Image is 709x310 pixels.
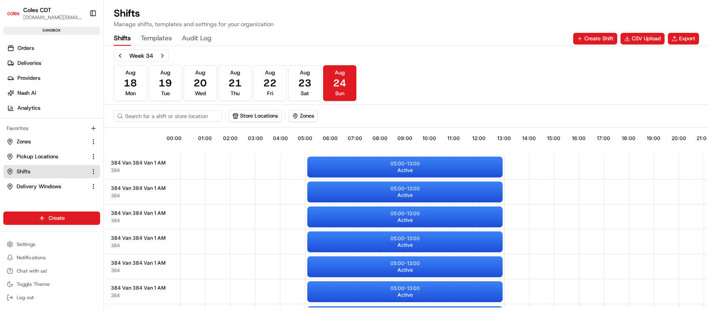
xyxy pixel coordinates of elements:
span: 02:00 [223,135,238,142]
p: Manage shifts, templates and settings for your organization [114,20,274,28]
span: 04:00 [273,135,288,142]
span: 384 [111,242,120,249]
button: Create [3,212,100,225]
a: Shifts [7,168,87,175]
a: Deliveries [3,57,103,70]
span: Fri [267,90,273,97]
div: Week 34 [129,52,153,60]
span: 06:00 [323,135,338,142]
button: Next week [157,50,168,62]
p: 05:00 - 13:00 [390,235,420,242]
span: Aug [300,69,310,76]
button: Zones [289,110,317,122]
span: 18 [124,76,137,90]
span: Shifts [17,168,30,175]
button: Log out [3,292,100,303]
button: Zones [3,135,100,148]
span: Aug [335,69,345,76]
button: 384 [111,167,120,174]
span: Aug [125,69,135,76]
span: 23 [298,76,312,90]
span: 09:00 [397,135,412,142]
span: Deliveries [17,59,41,67]
span: 11:00 [447,135,460,142]
span: Nash AI [17,89,36,97]
span: Mon [125,90,136,97]
span: 24 [333,76,346,90]
span: Analytics [17,104,40,112]
span: Aug [195,69,205,76]
span: 20 [194,76,207,90]
div: sandbox [3,27,100,35]
span: Active [397,267,413,273]
span: 00:00 [167,135,182,142]
button: Audit Log [182,32,211,46]
a: Zones [7,138,87,145]
span: Log out [17,294,34,301]
span: 19:00 [647,135,660,142]
span: 05:00 [298,135,312,142]
button: 384 [111,267,120,274]
span: Settings [17,241,35,248]
span: Toggle Theme [17,281,50,288]
span: Active [397,292,413,298]
button: Templates [141,32,172,46]
input: Search for a shift or store location [114,110,222,122]
button: Chat with us! [3,265,100,277]
button: Aug18Mon [114,65,147,101]
span: 22 [263,76,277,90]
span: Active [397,242,413,248]
span: 14:00 [522,135,536,142]
span: Aug [230,69,240,76]
span: 384 Van 384 Van 1 AM [111,260,166,266]
span: 10:00 [422,135,436,142]
button: 384 [111,217,120,224]
p: 05:00 - 13:00 [390,260,420,267]
span: 20:00 [672,135,686,142]
p: 05:00 - 13:00 [390,160,420,167]
button: Aug24Sun [323,65,356,101]
p: 05:00 - 13:00 [390,285,420,292]
span: 13:00 [497,135,511,142]
span: Create [49,214,65,222]
button: 384 [111,192,120,199]
span: 07:00 [348,135,362,142]
span: Chat with us! [17,268,47,274]
span: Zones [17,138,31,145]
button: Shifts [114,32,131,46]
span: Orders [17,44,34,52]
p: 05:00 - 13:00 [390,185,420,192]
div: Favorites [3,122,100,135]
button: Pickup Locations [3,150,100,163]
button: CSV Upload [621,33,665,44]
span: 12:00 [472,135,486,142]
span: Delivery Windows [17,183,61,190]
span: Aug [160,69,170,76]
button: Aug19Tue [149,65,182,101]
button: [DOMAIN_NAME][EMAIL_ADDRESS][DOMAIN_NAME] [23,14,83,21]
span: Pickup Locations [17,153,58,160]
img: Coles CDT [7,7,20,20]
span: 16:00 [572,135,586,142]
span: Active [397,192,413,199]
a: Providers [3,71,103,85]
button: Store Locations [229,110,281,122]
a: Orders [3,42,103,55]
a: Analytics [3,101,103,115]
span: 18:00 [622,135,635,142]
button: Delivery Windows [3,180,100,193]
span: Active [397,167,413,174]
span: Wed [195,90,206,97]
span: 19 [159,76,172,90]
button: Coles CDT [23,6,51,14]
button: Notifications [3,252,100,263]
button: 384 [111,292,120,299]
p: 05:00 - 13:00 [390,210,420,217]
